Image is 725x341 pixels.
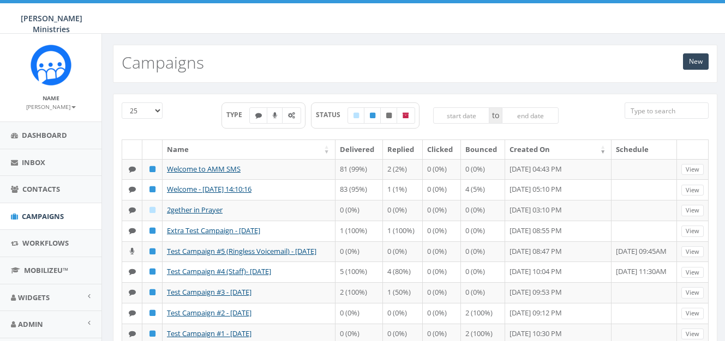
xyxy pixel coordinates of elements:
a: Test Campaign #3 - [DATE] [167,287,251,297]
td: 1 (1%) [383,179,423,200]
a: Test Campaign #4 (Staff)- [DATE] [167,266,271,276]
a: Extra Test Campaign - [DATE] [167,226,260,235]
td: 0 (0%) [423,179,461,200]
th: Clicked [423,140,461,159]
span: Admin [18,319,43,329]
input: end date [502,107,559,124]
a: Welcome to AMM SMS [167,164,241,174]
input: Type to search [625,102,709,119]
label: Published [364,107,381,124]
td: 0 (0%) [423,303,461,324]
i: Published [149,227,155,234]
i: Published [149,330,155,337]
i: Published [149,186,155,193]
i: Text SMS [255,112,262,119]
a: View [681,308,704,319]
h2: Campaigns [122,53,204,71]
a: View [681,328,704,340]
i: Unpublished [386,112,392,119]
a: Test Campaign #1 - [DATE] [167,328,251,338]
td: 1 (100%) [383,221,423,241]
td: 1 (100%) [335,221,383,241]
th: Replied [383,140,423,159]
td: 0 (0%) [461,221,506,241]
i: Text SMS [129,186,136,193]
td: 0 (0%) [423,241,461,262]
i: Automated Message [288,112,295,119]
span: MobilizeU™ [24,265,68,275]
span: Workflows [22,238,69,248]
a: Test Campaign #2 - [DATE] [167,308,251,318]
i: Published [149,166,155,173]
td: 0 (0%) [383,200,423,221]
td: 1 (50%) [383,282,423,303]
td: 2 (2%) [383,159,423,180]
td: 0 (0%) [423,282,461,303]
td: [DATE] 11:30AM [612,261,677,282]
a: View [681,287,704,299]
td: 81 (99%) [335,159,383,180]
td: 0 (0%) [461,241,506,262]
a: View [681,267,704,278]
i: Published [149,248,155,255]
a: Welcome - [DATE] 14:10:16 [167,184,251,194]
a: View [681,246,704,258]
td: [DATE] 05:10 PM [505,179,612,200]
label: Ringless Voice Mail [267,107,283,124]
input: start date [433,107,490,124]
th: Delivered [335,140,383,159]
td: 0 (0%) [423,221,461,241]
i: Ringless Voice Mail [130,248,134,255]
a: View [681,164,704,175]
label: Text SMS [249,107,268,124]
i: Text SMS [129,166,136,173]
td: 0 (0%) [461,200,506,221]
span: Contacts [22,184,60,194]
i: Text SMS [129,289,136,296]
td: 0 (0%) [383,303,423,324]
td: 0 (0%) [383,241,423,262]
td: 2 (100%) [335,282,383,303]
td: [DATE] 08:55 PM [505,221,612,241]
a: View [681,226,704,237]
span: TYPE [226,110,250,119]
td: 4 (80%) [383,261,423,282]
td: [DATE] 09:12 PM [505,303,612,324]
td: 0 (0%) [423,261,461,282]
td: 5 (100%) [335,261,383,282]
i: Text SMS [129,268,136,275]
i: Text SMS [129,206,136,214]
a: 2gether in Prayer [167,205,223,215]
td: 0 (0%) [335,200,383,221]
a: New [683,53,709,70]
th: Bounced [461,140,506,159]
span: Widgets [18,293,50,302]
i: Text SMS [129,330,136,337]
i: Published [370,112,375,119]
td: [DATE] 03:10 PM [505,200,612,221]
td: 0 (0%) [461,159,506,180]
i: Published [149,289,155,296]
img: Rally_Corp_Icon.png [31,45,71,86]
i: Draft [149,206,155,214]
td: 4 (5%) [461,179,506,200]
td: 0 (0%) [461,282,506,303]
label: Unpublished [380,107,398,124]
a: Test Campaign #5 (Ringless Voicemail) - [DATE] [167,246,316,256]
td: 0 (0%) [335,303,383,324]
td: 0 (0%) [423,200,461,221]
a: [PERSON_NAME] [26,101,76,111]
i: Published [149,268,155,275]
td: 0 (0%) [423,159,461,180]
small: Name [43,94,59,102]
td: 2 (100%) [461,303,506,324]
span: [PERSON_NAME] Ministries [21,13,82,34]
span: STATUS [316,110,348,119]
td: [DATE] 08:47 PM [505,241,612,262]
i: Ringless Voice Mail [273,112,277,119]
td: [DATE] 04:43 PM [505,159,612,180]
td: [DATE] 09:45AM [612,241,677,262]
span: Dashboard [22,130,67,140]
td: [DATE] 09:53 PM [505,282,612,303]
th: Schedule [612,140,677,159]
